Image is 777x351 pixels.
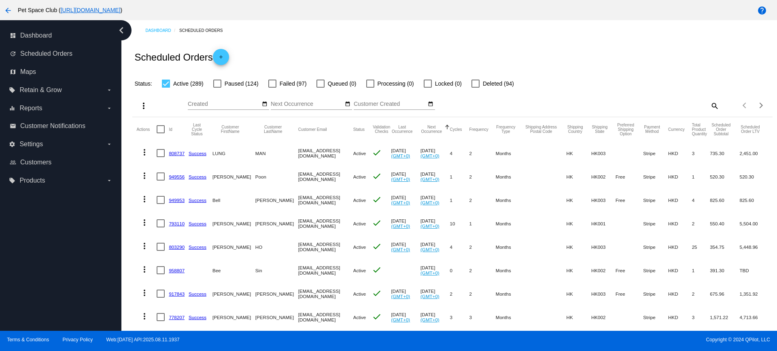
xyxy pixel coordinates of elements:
button: Previous page [737,97,753,113]
mat-cell: [PERSON_NAME] [255,282,298,305]
mat-cell: 825.60 [739,188,768,212]
mat-cell: Free [616,259,643,282]
mat-cell: HKD [668,188,692,212]
mat-cell: Stripe [643,212,668,235]
mat-cell: [DATE] [391,141,420,165]
mat-cell: HK001 [591,212,616,235]
mat-cell: [DATE] [391,305,420,329]
button: Change sorting for Status [353,127,365,132]
button: Change sorting for ShippingPostcode [523,125,559,134]
a: (GMT+0) [391,223,410,229]
span: Active [353,291,366,296]
mat-cell: 1 [450,165,469,188]
mat-icon: search [709,99,719,112]
button: Change sorting for LastOccurrenceUtc [391,125,413,134]
mat-cell: HK002 [591,165,616,188]
span: Products [19,177,45,184]
mat-cell: 2,451.00 [739,141,768,165]
mat-cell: Free [616,282,643,305]
a: 778207 [169,315,185,320]
mat-cell: [DATE] [420,141,450,165]
mat-cell: 2 [692,212,710,235]
mat-cell: HK [567,165,591,188]
mat-cell: 1,571.22 [710,305,739,329]
mat-cell: HKD [668,235,692,259]
mat-cell: [PERSON_NAME] [255,212,298,235]
mat-cell: 2 [469,235,495,259]
i: arrow_drop_down [106,141,113,147]
a: (GMT+0) [420,153,439,158]
mat-cell: 3 [469,305,495,329]
mat-icon: date_range [345,101,350,107]
span: Scheduled Orders [20,50,72,57]
mat-icon: check [372,312,382,322]
mat-cell: Bell [212,188,255,212]
mat-icon: more_vert [140,288,149,298]
i: update [10,50,16,57]
mat-icon: check [372,242,382,251]
a: 808737 [169,151,185,156]
mat-cell: 520.30 [710,165,739,188]
a: dashboard Dashboard [10,29,113,42]
mat-cell: 4 [450,141,469,165]
button: Change sorting for CustomerFirstName [212,125,248,134]
mat-cell: 2 [469,259,495,282]
mat-cell: 25 [692,235,710,259]
mat-cell: [DATE] [391,235,420,259]
mat-cell: 5,448.96 [739,235,768,259]
mat-icon: help [757,6,767,15]
mat-cell: HKD [668,141,692,165]
a: Privacy Policy [63,337,93,343]
mat-icon: more_vert [139,101,149,111]
span: Customer Notifications [20,122,85,130]
mat-cell: LUNG [212,141,255,165]
button: Change sorting for Cycles [450,127,462,132]
a: (GMT+0) [420,270,439,275]
h2: Scheduled Orders [134,49,229,65]
mat-cell: Stripe [643,188,668,212]
input: Customer Created [354,101,427,107]
a: (GMT+0) [420,223,439,229]
i: arrow_drop_down [106,177,113,184]
mat-cell: HKD [668,259,692,282]
mat-icon: more_vert [140,218,149,227]
mat-cell: Months [496,212,523,235]
a: Success [189,174,206,179]
button: Change sorting for Frequency [469,127,488,132]
a: (GMT+0) [391,294,410,299]
span: Active [353,174,366,179]
button: Change sorting for LifetimeValue [739,125,761,134]
a: Web:[DATE] API:2025.08.11.1937 [106,337,180,343]
span: Deleted (94) [483,79,514,88]
mat-cell: [DATE] [420,235,450,259]
mat-cell: 1 [692,259,710,282]
mat-cell: [PERSON_NAME] [212,282,255,305]
mat-icon: more_vert [140,171,149,181]
mat-cell: [EMAIL_ADDRESS][DOMAIN_NAME] [298,165,353,188]
button: Change sorting for CustomerLastName [255,125,291,134]
a: Dashboard [145,24,179,37]
i: arrow_drop_down [106,87,113,93]
mat-cell: 2 [469,188,495,212]
span: Active [353,268,366,273]
a: update Scheduled Orders [10,47,113,60]
mat-icon: more_vert [140,265,149,274]
mat-cell: HO [255,235,298,259]
mat-cell: 2 [469,165,495,188]
mat-cell: [DATE] [391,212,420,235]
a: 793110 [169,221,185,226]
a: people_outline Customers [10,156,113,169]
mat-icon: date_range [262,101,267,107]
span: Copyright © 2024 QPilot, LLC [395,337,770,343]
a: [URL][DOMAIN_NAME] [61,7,121,13]
a: 949953 [169,198,185,203]
span: Reports [19,105,42,112]
i: equalizer [9,105,15,111]
a: (GMT+0) [420,200,439,205]
mat-cell: [DATE] [391,282,420,305]
mat-cell: 2 [469,282,495,305]
span: Processing (0) [378,79,414,88]
a: (GMT+0) [391,200,410,205]
mat-icon: check [372,288,382,298]
button: Change sorting for CurrencyIso [668,127,685,132]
